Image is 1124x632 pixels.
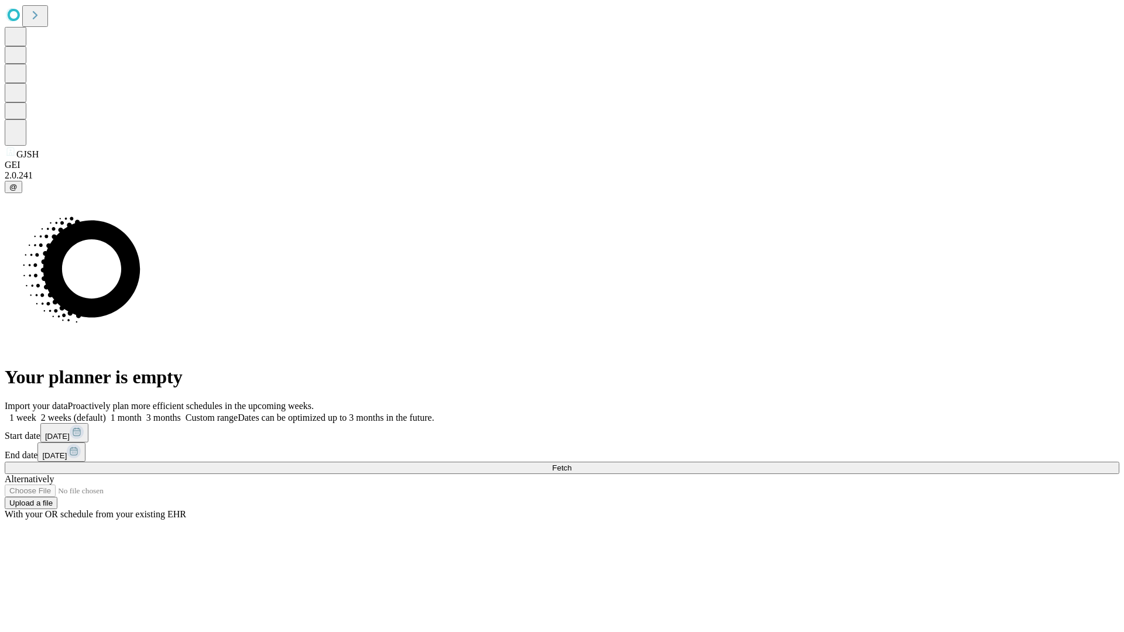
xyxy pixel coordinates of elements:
h1: Your planner is empty [5,366,1119,388]
button: @ [5,181,22,193]
div: Start date [5,423,1119,442]
span: With your OR schedule from your existing EHR [5,509,186,519]
button: Fetch [5,462,1119,474]
span: 2 weeks (default) [41,413,106,423]
span: 1 week [9,413,36,423]
span: 1 month [111,413,142,423]
span: 3 months [146,413,181,423]
div: GEI [5,160,1119,170]
span: Alternatively [5,474,54,484]
span: GJSH [16,149,39,159]
span: Fetch [552,463,571,472]
button: [DATE] [40,423,88,442]
div: End date [5,442,1119,462]
button: [DATE] [37,442,85,462]
span: [DATE] [42,451,67,460]
span: Dates can be optimized up to 3 months in the future. [238,413,434,423]
span: @ [9,183,18,191]
button: Upload a file [5,497,57,509]
span: Custom range [186,413,238,423]
span: Import your data [5,401,68,411]
span: [DATE] [45,432,70,441]
div: 2.0.241 [5,170,1119,181]
span: Proactively plan more efficient schedules in the upcoming weeks. [68,401,314,411]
